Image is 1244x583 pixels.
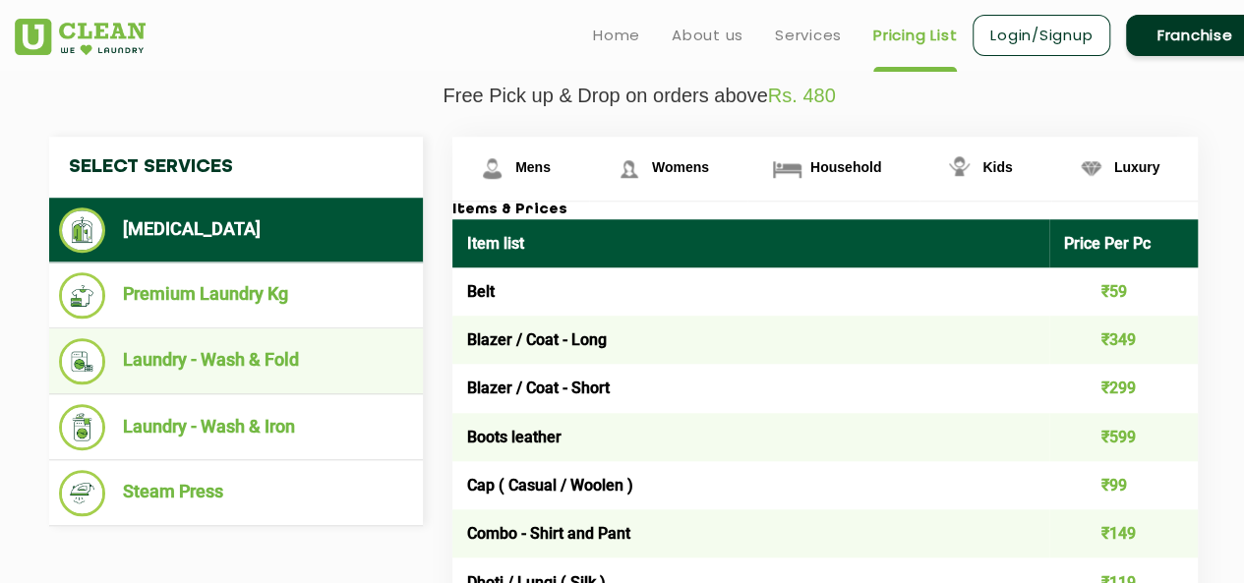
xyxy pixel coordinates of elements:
[942,151,977,186] img: Kids
[1049,413,1199,461] td: ₹599
[775,24,842,47] a: Services
[59,404,413,450] li: Laundry - Wash & Iron
[452,202,1198,219] h3: Items & Prices
[59,207,413,253] li: [MEDICAL_DATA]
[612,151,646,186] img: Womens
[593,24,640,47] a: Home
[810,159,881,175] span: Household
[452,413,1049,461] td: Boots leather
[452,316,1049,364] td: Blazer / Coat - Long
[768,85,836,106] span: Rs. 480
[973,15,1110,56] a: Login/Signup
[1049,219,1199,267] th: Price Per Pc
[1049,364,1199,412] td: ₹299
[1049,509,1199,557] td: ₹149
[452,219,1049,267] th: Item list
[59,470,413,516] li: Steam Press
[59,470,105,516] img: Steam Press
[59,272,105,319] img: Premium Laundry Kg
[672,24,743,47] a: About us
[652,159,709,175] span: Womens
[452,267,1049,316] td: Belt
[515,159,551,175] span: Mens
[452,509,1049,557] td: Combo - Shirt and Pant
[452,461,1049,509] td: Cap ( Casual / Woolen )
[1049,316,1199,364] td: ₹349
[59,338,413,384] li: Laundry - Wash & Fold
[452,364,1049,412] td: Blazer / Coat - Short
[59,207,105,253] img: Dry Cleaning
[1114,159,1160,175] span: Luxury
[59,404,105,450] img: Laundry - Wash & Iron
[1049,461,1199,509] td: ₹99
[59,272,413,319] li: Premium Laundry Kg
[49,137,423,198] h4: Select Services
[59,338,105,384] img: Laundry - Wash & Fold
[475,151,509,186] img: Mens
[1074,151,1108,186] img: Luxury
[1049,267,1199,316] td: ₹59
[15,19,146,55] img: UClean Laundry and Dry Cleaning
[982,159,1012,175] span: Kids
[873,24,957,47] a: Pricing List
[770,151,804,186] img: Household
